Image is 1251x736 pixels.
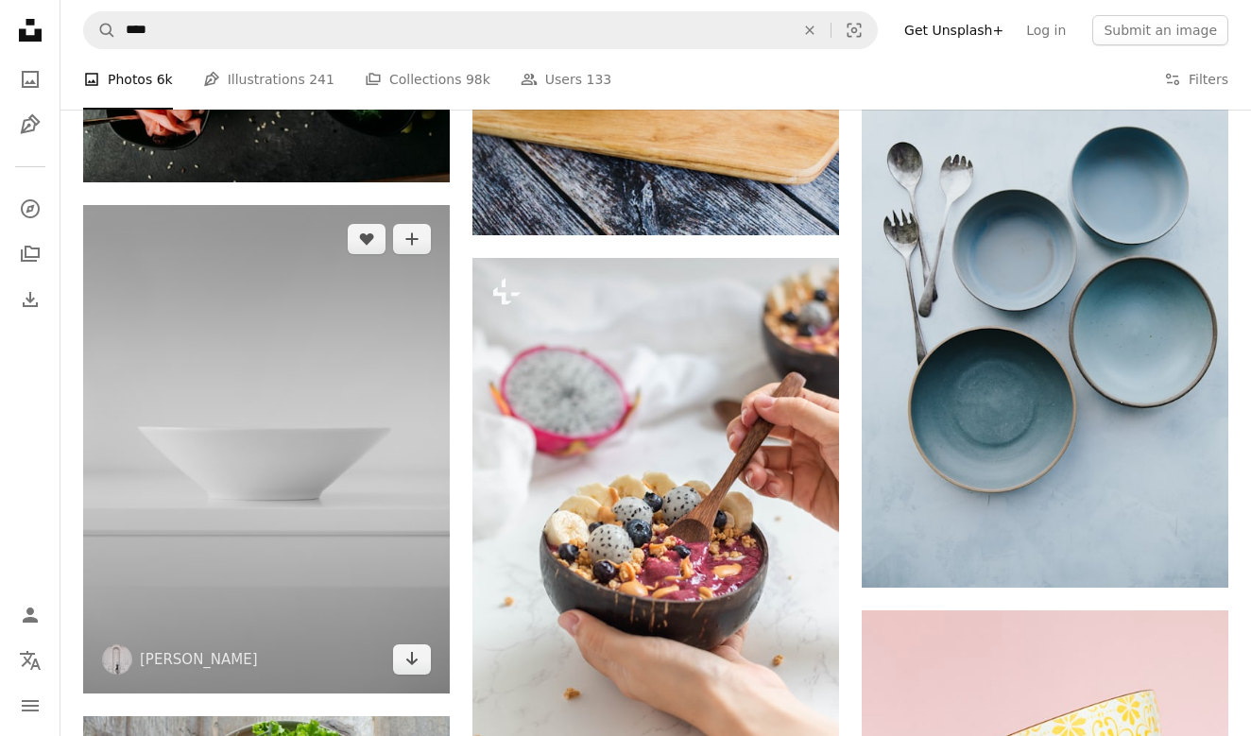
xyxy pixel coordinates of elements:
span: 98k [466,69,490,90]
button: Clear [789,12,831,48]
button: Search Unsplash [84,12,116,48]
a: Home — Unsplash [11,11,49,53]
button: Menu [11,687,49,725]
img: Go to Konrad Wojciechowski's profile [102,644,132,675]
a: Download [393,644,431,675]
a: Users 133 [521,49,611,110]
form: Find visuals sitewide [83,11,878,49]
a: Explore [11,190,49,228]
a: [PERSON_NAME] [140,650,258,669]
a: white bowl [83,440,450,457]
button: Language [11,642,49,679]
img: four assorted blue plates on white surface [862,38,1228,588]
a: a person holding a spoon in a bowl of food [472,524,839,541]
a: Collections [11,235,49,273]
a: Download History [11,281,49,318]
a: Photos [11,60,49,98]
button: Filters [1164,49,1228,110]
a: Get Unsplash+ [893,15,1015,45]
a: Log in [1015,15,1077,45]
button: Add to Collection [393,224,431,254]
a: Collections 98k [365,49,490,110]
span: 241 [309,69,334,90]
a: Illustrations [11,106,49,144]
button: Submit an image [1092,15,1228,45]
a: Illustrations 241 [203,49,334,110]
button: Like [348,224,386,254]
img: white bowl [83,205,450,694]
a: Log in / Sign up [11,596,49,634]
a: four assorted blue plates on white surface [862,304,1228,321]
button: Visual search [831,12,877,48]
span: 133 [587,69,612,90]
